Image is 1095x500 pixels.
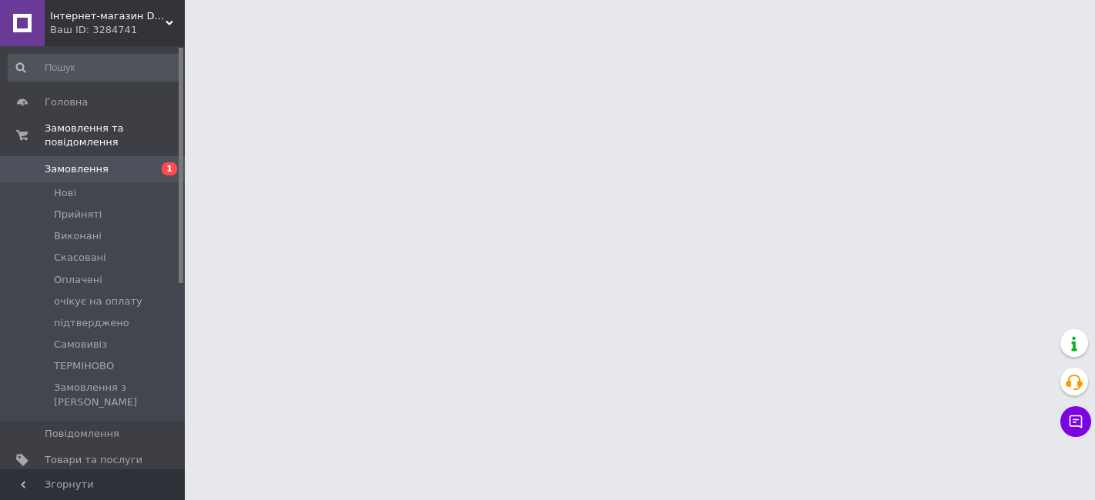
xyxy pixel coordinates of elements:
span: Оплачені [54,273,102,287]
span: Повідомлення [45,427,119,441]
span: Самовивіз [54,338,107,352]
span: Замовлення та повідомлення [45,122,185,149]
span: Виконані [54,229,102,243]
span: очікує на оплату [54,295,142,308]
span: Головна [45,95,88,109]
span: підтверджено [54,316,129,330]
span: Нові [54,186,76,200]
span: Замовлення з [PERSON_NAME] [54,381,180,408]
div: Ваш ID: 3284741 [50,23,185,37]
span: Прийняті [54,208,102,222]
span: Замовлення [45,162,109,176]
span: 1 [162,162,177,175]
span: Інтернет-магазин Dekordlatorta [50,9,166,23]
input: Пошук [8,54,182,82]
button: Чат з покупцем [1060,406,1091,437]
span: Скасовані [54,251,106,265]
span: Товари та послуги [45,453,142,467]
span: ТЕРМІНОВО [54,359,114,373]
